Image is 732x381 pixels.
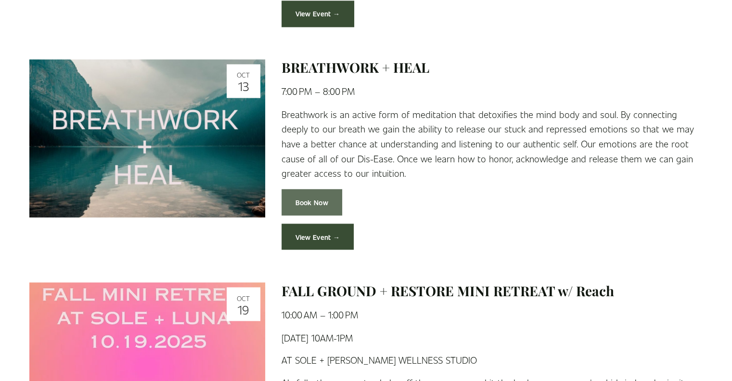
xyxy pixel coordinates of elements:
[282,58,429,76] a: BREATHWORK + HEAL
[282,107,703,181] p: Breathwork is an active form of meditation that detoxifies the mind body and soul. By connecting ...
[29,59,265,217] img: BREATHWORK + HEAL
[282,223,354,250] a: View Event →
[230,294,257,301] div: Oct
[282,0,354,27] a: View Event →
[328,308,358,320] time: 1:00 PM
[282,308,317,320] time: 10:00 AM
[323,85,355,97] time: 8:00 PM
[282,330,703,345] p: [DATE] 10AM-1PM
[282,352,703,367] p: AT SOLE + [PERSON_NAME] WELLNESS STUDIO
[282,189,342,215] a: Book Now
[230,71,257,78] div: Oct
[282,85,312,97] time: 7:00 PM
[230,79,257,92] div: 13
[282,281,614,299] a: FALL GROUND + RESTORE MINI RETREAT w/ Reach
[230,302,257,315] div: 19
